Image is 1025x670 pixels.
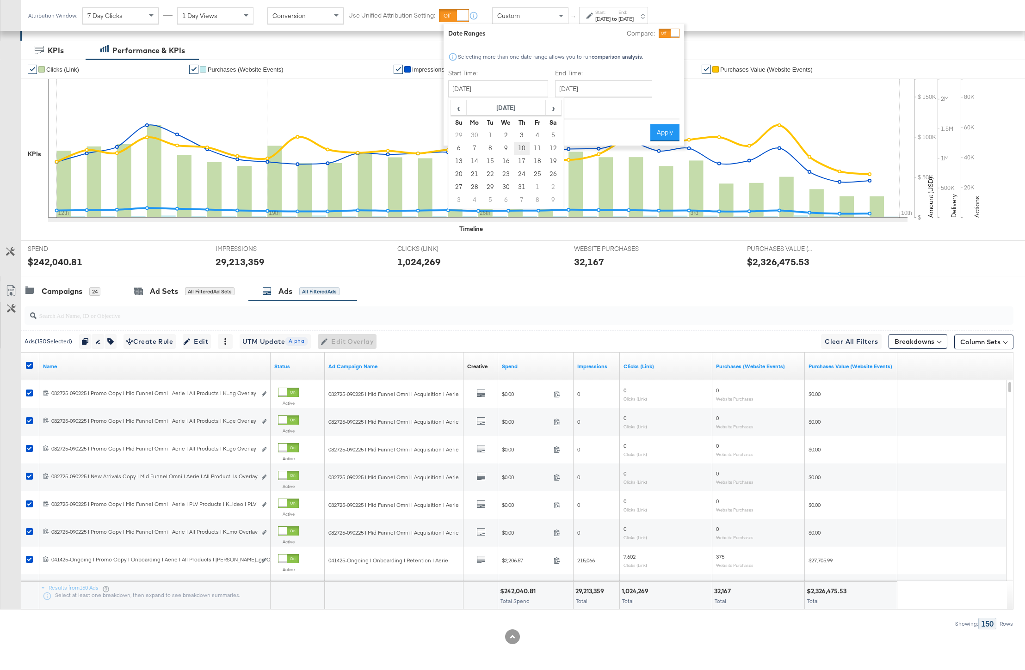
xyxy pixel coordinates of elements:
span: 082725-090225 | Mid Funnel Omni | Acquisition | Aerie [328,446,459,453]
span: Total Spend [500,597,530,604]
span: 0 [577,501,580,508]
td: 4 [530,129,545,142]
span: $0.00 [809,501,821,508]
th: Th [514,116,530,129]
label: End Time: [555,69,656,78]
button: Apply [650,124,679,141]
label: Use Unified Attribution Setting: [348,11,435,20]
div: 32,167 [714,587,734,596]
button: Create Rule [123,334,176,349]
div: 082725-090225 | Promo Copy | Mid Funnel Omni | Aerie | All Products | K...ge Overlay [51,417,256,425]
sub: Website Purchases [716,396,753,402]
sub: Website Purchases [716,451,753,457]
span: CLICKS (LINK) [397,244,467,253]
td: 12 [545,142,561,155]
th: Sa [545,116,561,129]
td: 9 [498,142,514,155]
div: [DATE] [618,15,634,23]
button: Column Sets [954,335,1013,349]
span: $0.00 [502,418,550,425]
span: 0 [716,442,719,449]
td: 23 [498,168,514,181]
span: WEBSITE PURCHASES [574,244,643,253]
td: 13 [451,155,467,168]
div: 082725-090225 | Promo Copy | Mid Funnel Omni | Aerie | PLV Products | K...ideo | PLV [51,500,256,508]
span: 1 Day Views [182,12,217,20]
label: Active [278,539,299,545]
td: 1 [530,181,545,194]
td: 8 [530,194,545,207]
span: $0.00 [502,446,550,453]
td: 28 [467,181,482,194]
span: UTM Update [242,336,308,347]
th: We [498,116,514,129]
td: 2 [545,181,561,194]
span: 0 [624,470,626,477]
span: IMPRESSIONS [216,244,285,253]
span: 041425-Ongoing | Onboarding | Retention | Aerie [328,557,448,564]
td: 6 [498,194,514,207]
strong: to [611,15,618,22]
span: Total [715,597,726,604]
td: 3 [451,194,467,207]
td: 14 [467,155,482,168]
sub: Website Purchases [716,507,753,512]
div: Performance & KPIs [112,45,185,56]
button: Edit [183,334,211,349]
span: Total [807,597,819,604]
sub: Clicks (Link) [624,451,647,457]
th: [DATE] [467,100,546,116]
a: The number of times a purchase was made tracked by your Custom Audience pixel on your website aft... [716,363,801,370]
td: 26 [545,168,561,181]
span: ↑ [569,16,578,19]
th: Tu [482,116,498,129]
span: $0.00 [502,390,550,397]
td: 31 [514,181,530,194]
div: $2,326,475.53 [747,255,809,268]
div: 082725-090225 | Promo Copy | Mid Funnel Omni | Aerie | All Products | K...mo Overlay [51,528,256,536]
td: 17 [514,155,530,168]
span: 0 [624,387,626,394]
a: The number of times your ad was served. On mobile apps an ad is counted as served the first time ... [577,363,616,370]
span: Clear All Filters [825,336,878,347]
span: Create Rule [126,336,173,347]
sub: Website Purchases [716,479,753,485]
span: Alpha [285,337,308,346]
span: 0 [624,442,626,449]
span: Clicks (Link) [46,66,79,73]
td: 1 [482,129,498,142]
span: $0.00 [502,529,550,536]
span: 0 [577,446,580,453]
span: Conversion [272,12,306,20]
div: 32,167 [574,255,604,268]
div: 150 [978,618,996,629]
sub: Clicks (Link) [624,507,647,512]
div: Showing: [955,621,978,627]
td: 7 [514,194,530,207]
div: KPIs [48,45,64,56]
label: Start Time: [448,69,548,78]
td: 20 [451,168,467,181]
span: Custom [497,12,520,20]
td: 30 [467,129,482,142]
td: 19 [545,155,561,168]
div: Rows [999,621,1013,627]
span: 0 [577,390,580,397]
a: The number of clicks on links appearing on your ad or Page that direct people to your sites off F... [624,363,709,370]
td: 24 [514,168,530,181]
div: 082725-090225 | New Arrivals Copy | Mid Funnel Omni | Aerie | All Product...ls Overlay [51,473,256,480]
span: SPEND [28,244,97,253]
td: 11 [530,142,545,155]
label: Active [278,483,299,489]
td: 16 [498,155,514,168]
div: Ads ( 150 Selected) [25,337,72,346]
sub: Website Purchases [716,535,753,540]
span: 0 [577,418,580,425]
a: ✔ [702,65,711,74]
span: Purchases Value (Website Events) [720,66,813,73]
td: 29 [482,181,498,194]
td: 27 [451,181,467,194]
a: Shows the current state of your Ad. [274,363,321,370]
a: Name of Campaign this Ad belongs to. [328,363,460,370]
span: $0.00 [809,446,821,453]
